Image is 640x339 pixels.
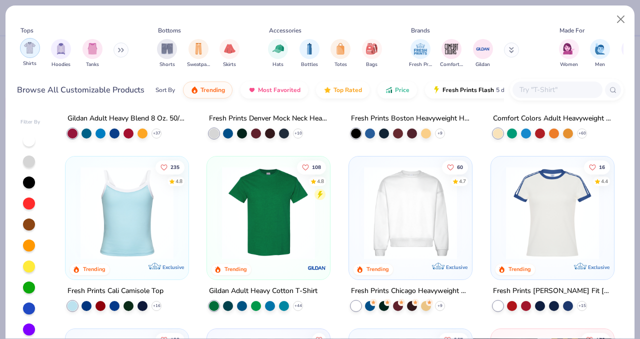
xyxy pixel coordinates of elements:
div: filter for Tanks [82,39,102,68]
button: filter button [268,39,288,68]
div: Sort By [155,85,175,94]
div: filter for Skirts [219,39,239,68]
div: Fresh Prints [PERSON_NAME] Fit [PERSON_NAME] Shirt with Stripes [493,284,612,297]
div: filter for Women [559,39,579,68]
div: Fresh Prints Boston Heavyweight Hoodie [351,112,470,125]
span: Shorts [159,61,175,68]
div: 4.7 [459,177,466,185]
span: Trending [200,86,225,94]
img: Shorts Image [161,43,173,54]
input: Try "T-Shirt" [518,84,595,95]
button: filter button [187,39,210,68]
img: Bags Image [366,43,377,54]
div: Made For [559,26,584,35]
div: Filter By [20,118,40,126]
button: Top Rated [316,81,369,98]
button: filter button [473,39,493,68]
button: filter button [157,39,177,68]
span: Hats [272,61,283,68]
div: Bottoms [158,26,181,35]
button: Close [611,10,630,29]
div: 4.8 [175,177,182,185]
span: Exclusive [446,263,467,270]
span: Skirts [223,61,236,68]
div: Fresh Prints Denver Mock Neck Heavyweight Sweatshirt [209,112,328,125]
span: Fresh Prints Flash [442,86,494,94]
button: filter button [440,39,463,68]
span: + 9 [437,130,442,136]
div: filter for Gildan [473,39,493,68]
button: filter button [590,39,610,68]
button: filter button [82,39,102,68]
img: 1358499d-a160-429c-9f1e-ad7a3dc244c9 [359,166,462,259]
div: filter for Fresh Prints [409,39,432,68]
button: Most Favorited [240,81,308,98]
div: Accessories [269,26,301,35]
span: Sweatpants [187,61,210,68]
div: Comfort Colors Adult Heavyweight T-Shirt [493,112,612,125]
div: Fresh Prints Cali Camisole Top [67,284,163,297]
span: Totes [334,61,347,68]
div: filter for Hats [268,39,288,68]
span: Comfort Colors [440,61,463,68]
div: Gildan Adult Heavy Cotton T-Shirt [209,284,317,297]
div: Gildan Adult Heavy Blend 8 Oz. 50/50 Hooded Sweatshirt [67,112,186,125]
span: Shirts [23,60,36,67]
div: filter for Bags [362,39,382,68]
img: Tanks Image [87,43,98,54]
span: Gildan [475,61,490,68]
button: Fresh Prints Flash5 day delivery [425,81,540,98]
img: Gildan Image [475,41,490,56]
span: + 60 [578,130,585,136]
button: Trending [183,81,232,98]
span: Bottles [301,61,318,68]
div: Browse All Customizable Products [17,84,144,96]
img: Totes Image [335,43,346,54]
div: filter for Hoodies [51,39,71,68]
span: + 9 [437,302,442,308]
span: 235 [170,164,179,169]
img: flash.gif [432,86,440,94]
button: filter button [51,39,71,68]
div: Brands [411,26,430,35]
img: e5540c4d-e74a-4e58-9a52-192fe86bec9f [501,166,604,259]
img: db319196-8705-402d-8b46-62aaa07ed94f [217,166,320,259]
div: Fresh Prints Chicago Heavyweight Crewneck [351,284,470,297]
button: filter button [330,39,350,68]
span: Bags [366,61,377,68]
span: Women [560,61,578,68]
img: Gildan logo [307,257,327,277]
img: TopRated.gif [323,86,331,94]
button: filter button [559,39,579,68]
img: Comfort Colors Image [444,41,459,56]
span: Exclusive [162,263,183,270]
button: filter button [20,39,40,68]
span: + 16 [152,302,160,308]
img: Bottles Image [304,43,315,54]
img: Men Image [594,43,605,54]
button: filter button [299,39,319,68]
span: Price [395,86,409,94]
span: 108 [312,164,321,169]
img: Hats Image [272,43,284,54]
div: filter for Men [590,39,610,68]
button: filter button [219,39,239,68]
img: a25d9891-da96-49f3-a35e-76288174bf3a [75,166,178,259]
span: + 15 [578,302,585,308]
span: 16 [599,164,605,169]
span: Tanks [86,61,99,68]
div: filter for Shorts [157,39,177,68]
span: Hoodies [51,61,70,68]
span: Men [595,61,605,68]
img: Fresh Prints Image [413,41,428,56]
button: filter button [409,39,432,68]
img: Sweatpants Image [193,43,204,54]
img: Hoodies Image [55,43,66,54]
button: filter button [362,39,382,68]
div: filter for Sweatpants [187,39,210,68]
button: Like [584,160,610,174]
span: 60 [457,164,463,169]
img: trending.gif [190,86,198,94]
span: Fresh Prints [409,61,432,68]
div: filter for Bottles [299,39,319,68]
